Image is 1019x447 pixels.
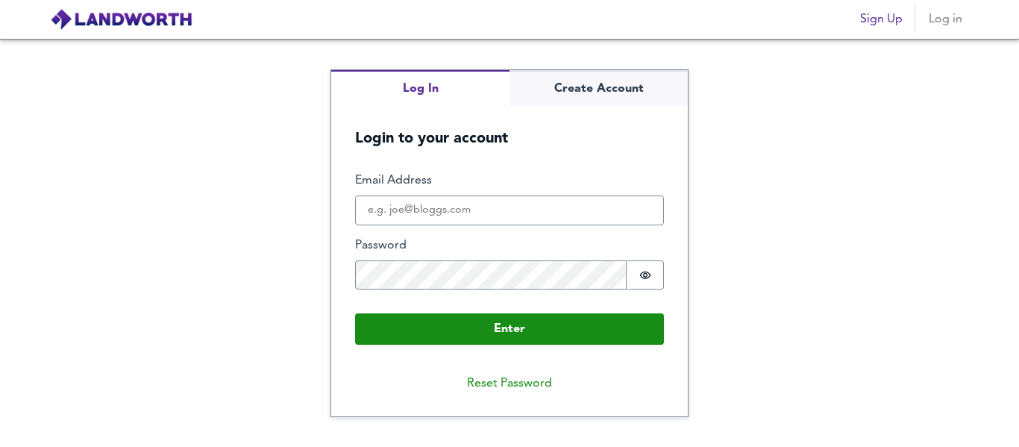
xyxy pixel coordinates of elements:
[509,70,688,107] button: Create Account
[921,4,969,34] button: Log in
[860,9,903,30] span: Sign Up
[50,8,192,31] img: logo
[627,260,664,290] button: Show password
[455,369,564,398] button: Reset Password
[854,4,909,34] button: Sign Up
[927,9,963,30] span: Log in
[355,172,664,190] label: Email Address
[331,70,509,107] button: Log In
[355,196,664,225] input: e.g. joe@bloggs.com
[331,106,688,149] h5: Login to your account
[355,313,664,345] button: Enter
[355,237,664,254] label: Password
